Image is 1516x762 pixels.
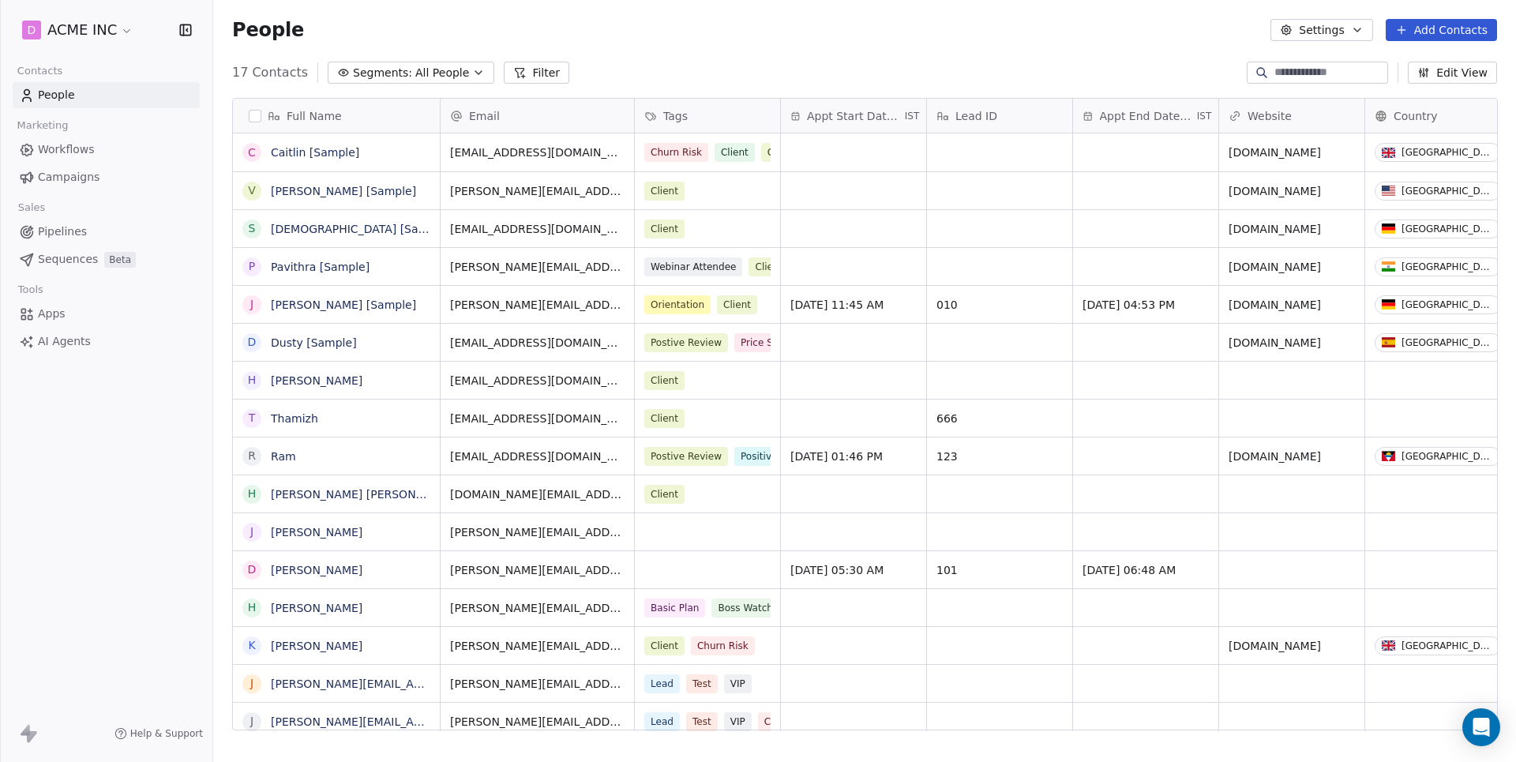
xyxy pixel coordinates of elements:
span: Workflows [38,141,95,158]
span: Lead [644,674,680,693]
span: VIP [724,674,752,693]
span: [PERSON_NAME][EMAIL_ADDRESS][DOMAIN_NAME] [450,600,625,616]
button: Settings [1270,19,1372,41]
span: Sales [11,196,52,220]
a: [DOMAIN_NAME] [1229,185,1321,197]
a: [PERSON_NAME] [Sample] [271,185,416,197]
span: [PERSON_NAME][EMAIL_ADDRESS][DOMAIN_NAME] [450,638,625,654]
div: P [249,258,255,275]
span: Client [749,257,789,276]
span: Apps [38,306,66,322]
span: Email [469,108,500,124]
span: Webinar Attendee [644,257,742,276]
div: C [248,145,256,161]
span: [EMAIL_ADDRESS][DOMAIN_NAME] [450,411,625,426]
span: [DATE] 04:53 PM [1083,297,1209,313]
span: AI Agents [38,333,91,350]
span: [DATE] 01:46 PM [790,449,917,464]
span: Lead ID [955,108,997,124]
div: grid [233,133,441,731]
span: 17 Contacts [232,63,308,82]
div: [GEOGRAPHIC_DATA] [1402,640,1494,651]
div: [GEOGRAPHIC_DATA] [1402,147,1494,158]
a: [PERSON_NAME] [271,640,362,652]
span: [DATE] 11:45 AM [790,297,917,313]
span: [EMAIL_ADDRESS][DOMAIN_NAME] [450,449,625,464]
span: Beta [104,252,136,268]
span: Orientation [644,295,711,314]
a: [DOMAIN_NAME] [1229,261,1321,273]
span: [DATE] 06:48 AM [1083,562,1209,578]
span: Client [715,143,755,162]
span: Full Name [287,108,342,124]
a: Thamizh [271,412,318,425]
div: [GEOGRAPHIC_DATA] [1402,223,1494,235]
div: K [248,637,255,654]
span: Churn Risk [691,636,755,655]
span: Help & Support [130,727,203,740]
a: Ram [271,450,296,463]
a: AI Agents [13,328,200,355]
span: [PERSON_NAME][EMAIL_ADDRESS][DOMAIN_NAME] [450,562,625,578]
span: [PERSON_NAME][EMAIL_ADDRESS][PERSON_NAME][DOMAIN_NAME] [450,714,625,730]
span: 123 [936,449,1063,464]
span: Lead [644,712,680,731]
span: Appt Start Date/Time [807,108,902,124]
span: Tools [11,278,50,302]
div: S [249,220,256,237]
span: Client [644,220,685,238]
span: VIP [724,712,752,731]
div: D [248,561,257,578]
span: Positive Review [734,447,820,466]
span: Pipelines [38,223,87,240]
div: Full Name [233,99,440,133]
span: [EMAIL_ADDRESS][DOMAIN_NAME] [450,335,625,351]
span: Tags [663,108,688,124]
a: Pavithra [Sample] [271,261,370,273]
span: Client [644,371,685,390]
a: People [13,82,200,108]
div: [GEOGRAPHIC_DATA] [1402,337,1494,348]
a: Apps [13,301,200,327]
span: 010 [936,297,1063,313]
a: [DEMOGRAPHIC_DATA] [Sample] [271,223,450,235]
button: Add Contacts [1386,19,1497,41]
div: Open Intercom Messenger [1462,708,1500,746]
span: [PERSON_NAME][EMAIL_ADDRESS][DOMAIN_NAME] [450,183,625,199]
span: Campaigns [38,169,99,186]
a: [PERSON_NAME][EMAIL_ADDRESS][PERSON_NAME][DOMAIN_NAME] [271,715,647,728]
div: H [248,599,257,616]
button: DACME INC [19,17,137,43]
span: Client [644,636,685,655]
div: J [250,296,253,313]
span: Postive Review [644,333,728,352]
div: [GEOGRAPHIC_DATA] [1402,299,1494,310]
span: Website [1248,108,1292,124]
span: Appt End Date/Time [1100,108,1194,124]
span: [DOMAIN_NAME][EMAIL_ADDRESS][DOMAIN_NAME] [450,486,625,502]
span: [EMAIL_ADDRESS][DOMAIN_NAME] [450,145,625,160]
span: Client [717,295,757,314]
a: Dusty [Sample] [271,336,357,349]
span: [PERSON_NAME][EMAIL_ADDRESS][DOMAIN_NAME] [450,297,625,313]
a: [PERSON_NAME][EMAIL_ADDRESS][DOMAIN_NAME] [271,678,556,690]
button: Filter [504,62,569,84]
span: Churn Risk [644,143,708,162]
span: [PERSON_NAME][EMAIL_ADDRESS][DOMAIN_NAME] [450,676,625,692]
span: IST [1197,110,1212,122]
span: [PERSON_NAME][EMAIL_ADDRESS][PERSON_NAME][DOMAIN_NAME] [450,524,625,540]
a: [DOMAIN_NAME] [1229,450,1321,463]
span: D [28,22,36,38]
a: [DOMAIN_NAME] [1229,336,1321,349]
div: Country [1365,99,1510,133]
div: [GEOGRAPHIC_DATA] [1402,186,1494,197]
span: Test [686,674,718,693]
div: h [248,486,257,502]
a: Pipelines [13,219,200,245]
span: [EMAIL_ADDRESS][DOMAIN_NAME] [450,373,625,389]
a: [PERSON_NAME] [271,602,362,614]
div: H [248,372,257,389]
div: Appt End Date/TimeIST [1073,99,1218,133]
span: Client [644,485,685,504]
span: All People [415,65,469,81]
